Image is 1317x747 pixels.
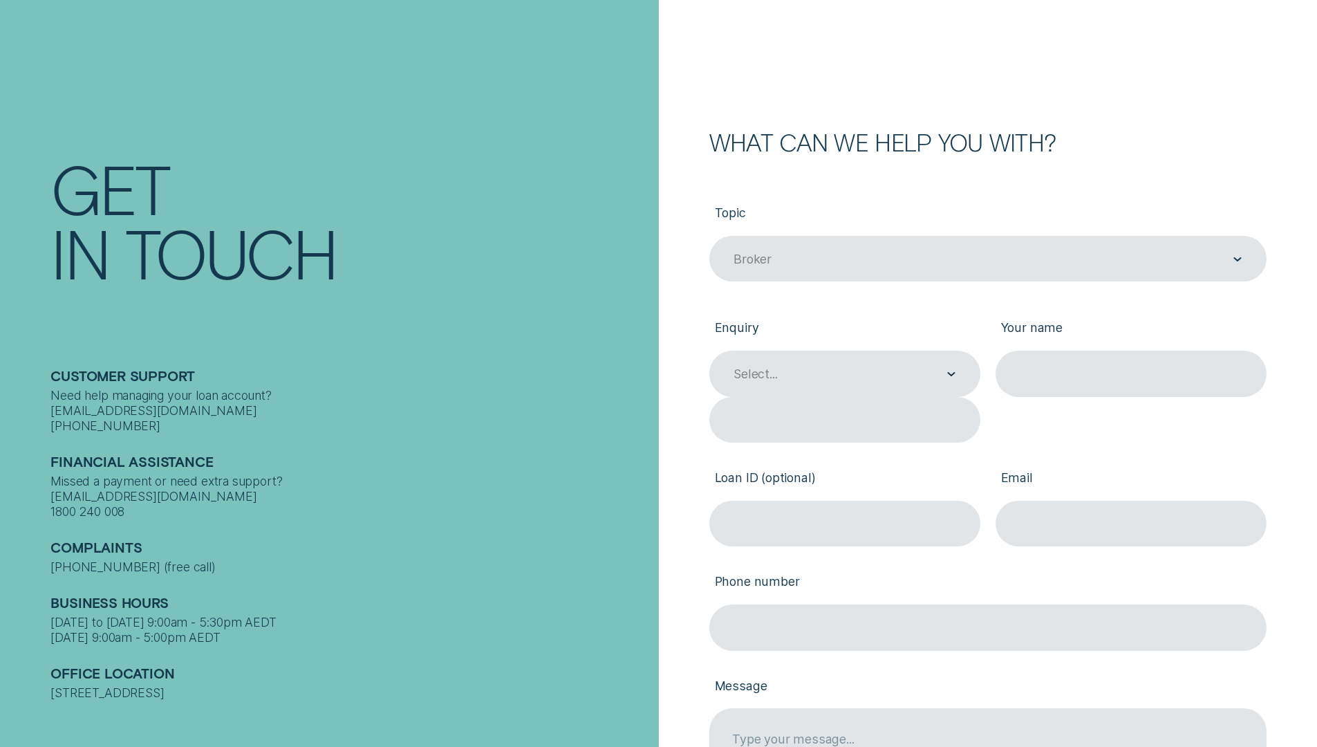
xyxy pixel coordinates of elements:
[50,156,651,284] h1: Get In Touch
[734,252,772,267] div: Broker
[50,560,651,575] div: [PHONE_NUMBER] (free call)
[50,368,651,388] h2: Customer support
[996,459,1267,501] label: Email
[996,308,1267,351] label: Your name
[709,666,1267,708] label: Message
[709,459,980,501] label: Loan ID (optional)
[125,220,337,284] div: Touch
[50,685,651,701] div: [STREET_ADDRESS]
[709,562,1267,605] label: Phone number
[50,595,651,615] h2: Business Hours
[50,539,651,560] h2: Complaints
[50,665,651,685] h2: Office Location
[734,367,777,382] div: Select...
[50,156,169,220] div: Get
[709,193,1267,235] label: Topic
[50,388,651,434] div: Need help managing your loan account? [EMAIL_ADDRESS][DOMAIN_NAME] [PHONE_NUMBER]
[50,474,651,520] div: Missed a payment or need extra support? [EMAIL_ADDRESS][DOMAIN_NAME] 1800 240 008
[50,615,651,645] div: [DATE] to [DATE] 9:00am - 5:30pm AEDT [DATE] 9:00am - 5:00pm AEDT
[50,454,651,474] h2: Financial assistance
[50,220,109,284] div: In
[709,131,1267,154] h2: What can we help you with?
[709,308,980,351] label: Enquiry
